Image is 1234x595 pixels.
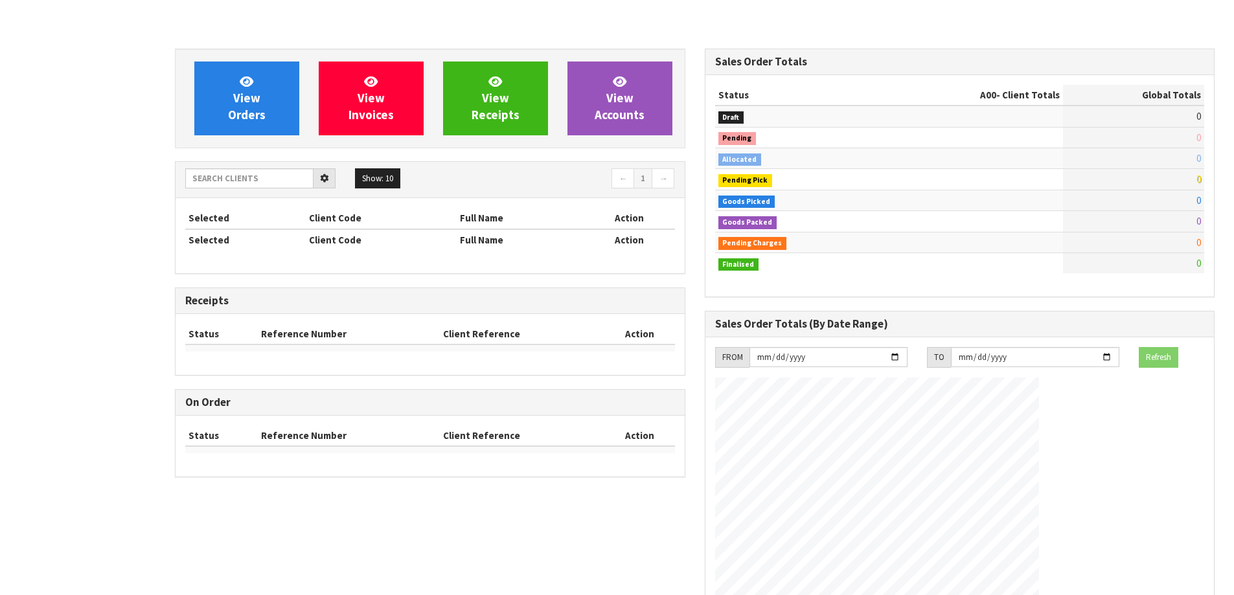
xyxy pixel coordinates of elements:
[584,208,674,229] th: Action
[194,62,299,135] a: ViewOrders
[185,396,675,409] h3: On Order
[440,168,675,191] nav: Page navigation
[319,62,424,135] a: ViewInvoices
[718,153,762,166] span: Allocated
[715,85,877,106] th: Status
[634,168,652,189] a: 1
[1196,131,1201,144] span: 0
[440,324,604,344] th: Client Reference
[1196,173,1201,185] span: 0
[715,347,749,368] div: FROM
[584,229,674,250] th: Action
[457,229,584,250] th: Full Name
[718,258,759,271] span: Finalised
[1196,152,1201,164] span: 0
[718,132,757,145] span: Pending
[715,318,1205,330] h3: Sales Order Totals (By Date Range)
[595,74,645,122] span: View Accounts
[1139,347,1178,368] button: Refresh
[306,229,456,250] th: Client Code
[718,196,775,208] span: Goods Picked
[718,237,787,250] span: Pending Charges
[306,208,456,229] th: Client Code
[1196,110,1201,122] span: 0
[443,62,548,135] a: ViewReceipts
[567,62,672,135] a: ViewAccounts
[718,216,777,229] span: Goods Packed
[1063,85,1204,106] th: Global Totals
[440,425,604,446] th: Client Reference
[258,324,439,344] th: Reference Number
[185,324,258,344] th: Status
[980,89,996,101] span: A00
[1196,257,1201,269] span: 0
[185,295,675,307] h3: Receipts
[185,168,314,188] input: Search clients
[457,208,584,229] th: Full Name
[185,208,306,229] th: Selected
[348,74,394,122] span: View Invoices
[228,74,266,122] span: View Orders
[185,425,258,446] th: Status
[652,168,674,189] a: →
[876,85,1063,106] th: - Client Totals
[927,347,951,368] div: TO
[718,174,773,187] span: Pending Pick
[185,229,306,250] th: Selected
[355,168,400,189] button: Show: 10
[472,74,520,122] span: View Receipts
[1196,194,1201,207] span: 0
[611,168,634,189] a: ←
[604,324,675,344] th: Action
[718,111,744,124] span: Draft
[258,425,439,446] th: Reference Number
[715,56,1205,68] h3: Sales Order Totals
[604,425,675,446] th: Action
[1196,236,1201,249] span: 0
[1196,215,1201,227] span: 0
